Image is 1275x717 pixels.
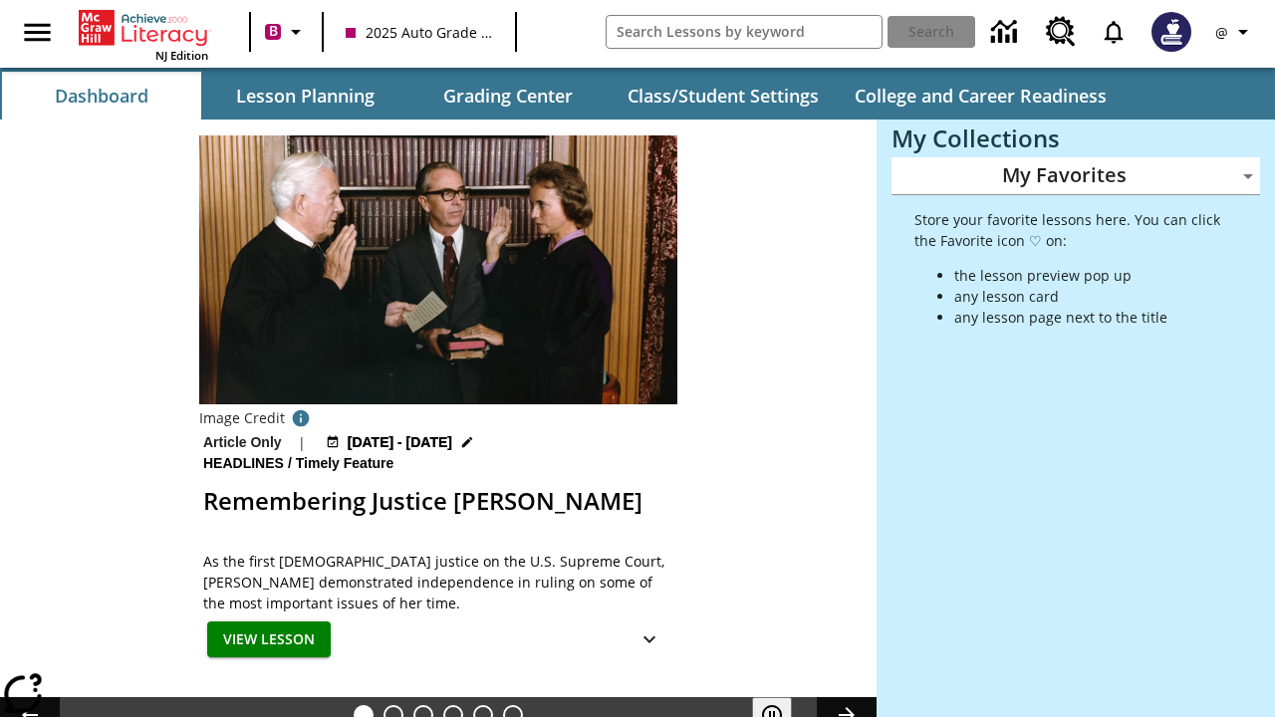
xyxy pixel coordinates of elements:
[954,286,1222,307] li: any lesson card
[607,16,882,48] input: search field
[1140,6,1203,58] button: Select a new avatar
[839,72,1123,119] button: College and Career Readiness
[1034,5,1088,59] a: Resource Center, Will open in new tab
[1088,6,1140,58] a: Notifications
[288,455,292,471] span: /
[79,8,208,48] a: Home
[8,3,67,62] button: Open side menu
[285,404,317,432] button: Image credit: The U.S. National Archives
[954,265,1222,286] li: the lesson preview pop up
[914,209,1222,251] p: Store your favorite lessons here. You can click the Favorite icon ♡ on:
[630,621,669,658] button: Show Details
[892,124,1260,152] h3: My Collections
[203,551,673,613] div: As the first [DEMOGRAPHIC_DATA] justice on the U.S. Supreme Court, [PERSON_NAME] demonstrated ind...
[408,72,608,119] button: Grading Center
[979,5,1034,60] a: Data Center
[892,157,1260,195] div: My Favorites
[79,6,208,63] div: Home
[203,432,282,453] p: Article Only
[1215,22,1228,43] span: @
[269,19,278,44] span: B
[257,14,316,50] button: Boost Class color is violet red. Change class color
[612,72,835,119] button: Class/Student Settings
[1203,14,1267,50] button: Profile/Settings
[207,621,331,658] button: View Lesson
[199,135,677,404] img: Chief Justice Warren Burger, wearing a black robe, holds up his right hand and faces Sandra Day O...
[954,307,1222,328] li: any lesson page next to the title
[205,72,404,119] button: Lesson Planning
[348,432,452,453] span: [DATE] - [DATE]
[346,22,493,43] span: 2025 Auto Grade 10
[203,453,288,475] span: Headlines
[1151,12,1191,52] img: Avatar
[296,453,398,475] span: Timely Feature
[2,72,201,119] button: Dashboard
[199,408,285,428] p: Image Credit
[203,551,673,613] span: As the first female justice on the U.S. Supreme Court, Sandra Day O'Connor demonstrated independe...
[155,48,208,63] span: NJ Edition
[203,483,673,519] h2: Remembering Justice O'Connor
[298,432,306,453] span: |
[322,432,479,453] button: Aug 24 - Aug 24 Choose Dates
